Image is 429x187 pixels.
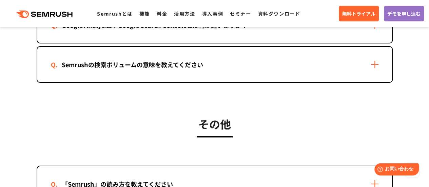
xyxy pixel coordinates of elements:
a: 導入事例 [202,10,223,17]
div: Semrushの検索ボリュームの意味を教えてください [51,60,214,70]
span: 無料トライアル [342,10,375,17]
iframe: Help widget launcher [369,161,422,180]
a: 機能 [139,10,150,17]
a: 無料トライアル [339,6,379,21]
a: 活用方法 [174,10,195,17]
a: 料金 [157,10,167,17]
a: 資料ダウンロード [258,10,300,17]
a: デモを申し込む [384,6,424,21]
a: Semrushとは [97,10,132,17]
h3: その他 [37,115,393,132]
a: セミナー [230,10,251,17]
span: デモを申し込む [387,10,421,17]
